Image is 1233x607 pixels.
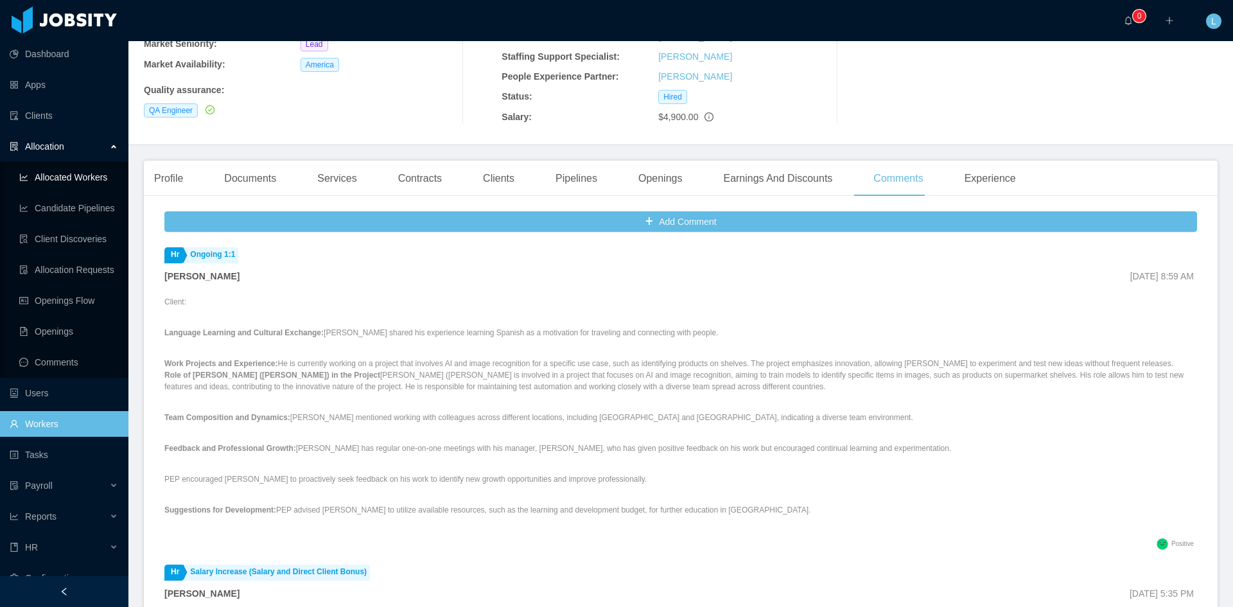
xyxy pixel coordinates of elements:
span: Lead [301,37,328,51]
strong: Work Projects and Experience: [164,359,278,368]
span: Configuration [25,573,78,583]
a: Hr [164,565,182,581]
div: Services [307,161,367,197]
span: info-circle [704,112,713,121]
div: Profile [144,161,193,197]
a: icon: robotUsers [10,380,118,406]
div: Earnings And Discounts [713,161,843,197]
b: Market Availability: [144,59,225,69]
i: icon: setting [10,574,19,583]
div: Contracts [388,161,452,197]
a: icon: check-circle [203,105,214,115]
span: HR [25,542,38,552]
a: Ongoing 1:1 [184,247,238,263]
div: Comments [863,161,933,197]
i: icon: check-circle [205,105,214,114]
div: Documents [214,161,286,197]
a: icon: auditClients [10,103,118,128]
a: [PERSON_NAME] [658,51,732,62]
a: icon: profileTasks [10,442,118,468]
span: America [301,58,339,72]
a: icon: line-chartAllocated Workers [19,164,118,190]
strong: Language Learning and Cultural Exchange: [164,328,324,337]
p: [PERSON_NAME] shared his experience learning Spanish as a motivation for traveling and connecting... [164,327,1197,339]
a: icon: file-doneAllocation Requests [19,257,118,283]
span: L [1211,13,1216,29]
strong: Feedback and Professional Growth: [164,444,296,453]
span: Positive [1171,540,1194,547]
i: icon: solution [10,142,19,151]
strong: Suggestions for Development: [164,506,276,515]
i: icon: bell [1124,16,1133,25]
b: Market Seniority: [144,39,217,49]
div: Pipelines [545,161,608,197]
span: [DATE] 8:59 AM [1130,271,1194,281]
b: Status: [502,91,532,101]
p: Client: [164,296,1197,308]
a: [PERSON_NAME] [658,71,732,82]
div: Experience [954,161,1026,197]
span: Payroll [25,480,53,491]
span: QA Engineer [144,103,198,118]
b: Salary: [502,112,532,122]
b: Staffing Support Specialist: [502,51,620,62]
sup: 0 [1133,10,1146,22]
a: icon: file-searchClient Discoveries [19,226,118,252]
i: icon: line-chart [10,512,19,521]
div: Openings [628,161,693,197]
a: icon: pie-chartDashboard [10,41,118,67]
span: [DATE] 5:35 PM [1130,588,1194,599]
strong: Role of [PERSON_NAME] ([PERSON_NAME]) in the Project [164,371,380,380]
a: icon: line-chartCandidate Pipelines [19,195,118,221]
a: icon: file-textOpenings [19,319,118,344]
button: icon: plusAdd Comment [164,211,1197,232]
i: icon: book [10,543,19,552]
p: [PERSON_NAME] has regular one-on-one meetings with his manager, [PERSON_NAME], who has given posi... [164,443,1197,454]
div: Clients [473,161,525,197]
a: icon: messageComments [19,349,118,375]
strong: [PERSON_NAME] [164,271,240,281]
span: Allocation [25,141,64,152]
strong: [PERSON_NAME] [164,588,240,599]
a: icon: appstoreApps [10,72,118,98]
p: PEP encouraged [PERSON_NAME] to proactively seek feedback on his work to identify new growth oppo... [164,473,1197,485]
b: Quality assurance : [144,85,224,95]
p: PEP advised [PERSON_NAME] to utilize available resources, such as the learning and development bu... [164,504,1197,516]
i: icon: plus [1165,16,1174,25]
span: Hired [658,90,687,104]
p: [PERSON_NAME] mentioned working with colleagues across different locations, including [GEOGRAPHIC... [164,412,1197,423]
b: People Experience Partner: [502,71,618,82]
a: icon: userWorkers [10,411,118,437]
strong: Team Composition and Dynamics: [164,413,290,422]
p: He is currently working on a project that involves AI and image recognition for a specific use ca... [164,358,1197,392]
a: Salary Increase (Salary and Direct Client Bonus) [184,565,370,581]
a: icon: idcardOpenings Flow [19,288,118,313]
i: icon: file-protect [10,481,19,490]
span: Reports [25,511,57,522]
span: $4,900.00 [658,112,698,122]
a: Hr [164,247,182,263]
